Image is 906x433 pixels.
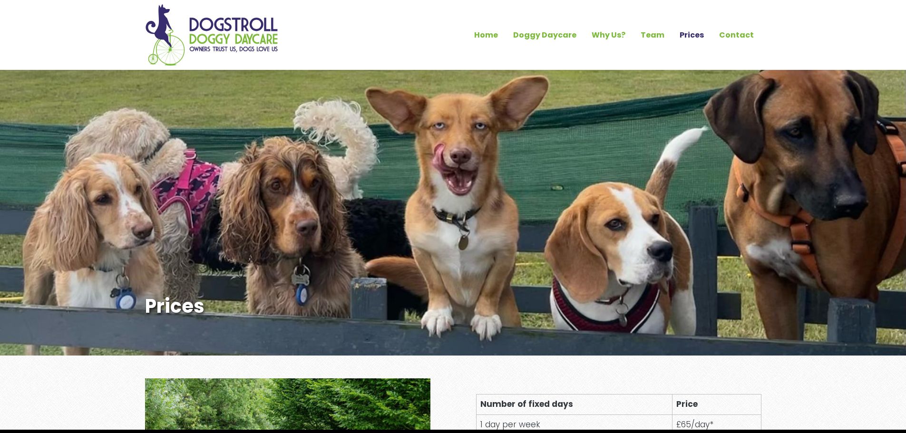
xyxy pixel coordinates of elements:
[506,27,584,43] a: Doggy Daycare
[672,27,711,43] a: Prices
[476,395,672,415] th: Number of fixed days
[145,295,500,318] h1: Prices
[584,27,633,43] a: Why Us?
[711,27,761,43] a: Contact
[145,4,278,66] img: Home
[672,395,761,415] th: Price
[633,27,672,43] a: Team
[467,27,506,43] a: Home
